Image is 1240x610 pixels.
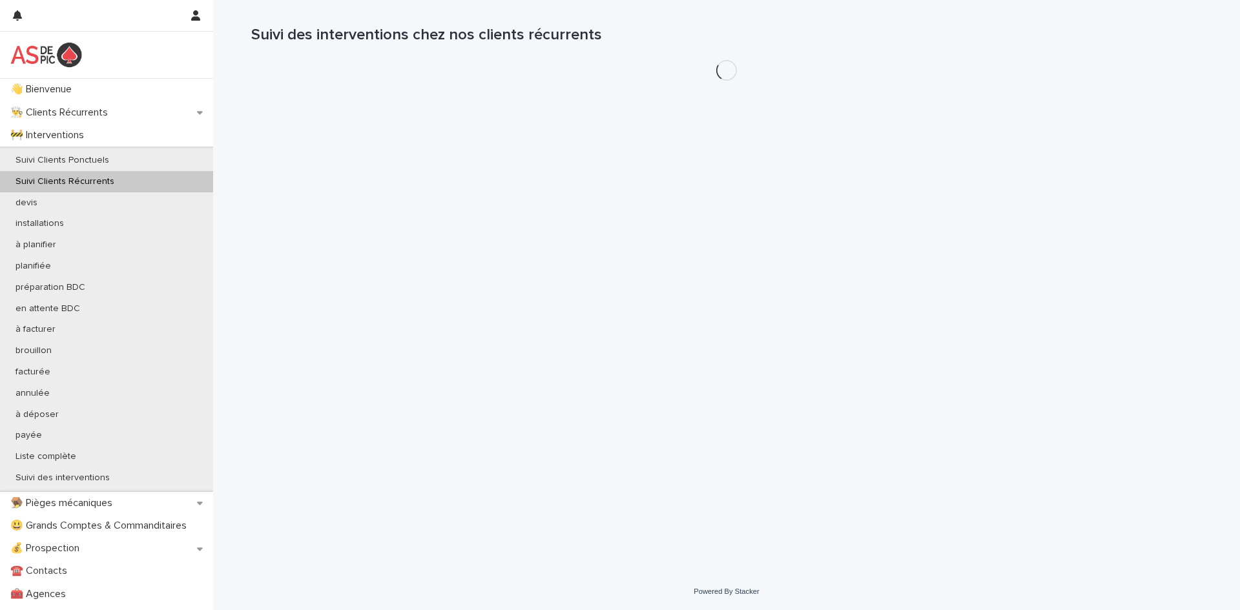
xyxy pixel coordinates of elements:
[5,239,67,250] p: à planifier
[5,367,61,378] p: facturée
[5,345,62,356] p: brouillon
[5,324,66,335] p: à facturer
[5,451,87,462] p: Liste complète
[251,26,1202,45] h1: Suivi des interventions chez nos clients récurrents
[5,520,197,532] p: 😃 Grands Comptes & Commanditaires
[5,565,77,577] p: ☎️ Contacts
[5,282,96,293] p: préparation BDC
[5,155,119,166] p: Suivi Clients Ponctuels
[10,42,82,68] img: yKcqic14S0S6KrLdrqO6
[5,497,123,509] p: 🪤 Pièges mécaniques
[5,107,118,119] p: 👨‍🍳 Clients Récurrents
[5,588,76,600] p: 🧰 Agences
[5,218,74,229] p: installations
[5,388,60,399] p: annulée
[5,473,120,483] p: Suivi des interventions
[5,409,69,420] p: à déposer
[694,587,759,595] a: Powered By Stacker
[5,129,94,141] p: 🚧 Interventions
[5,83,82,96] p: 👋 Bienvenue
[5,542,90,554] p: 💰 Prospection
[5,303,90,314] p: en attente BDC
[5,198,48,208] p: devis
[5,261,61,272] p: planifiée
[5,430,52,441] p: payée
[5,176,125,187] p: Suivi Clients Récurrents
